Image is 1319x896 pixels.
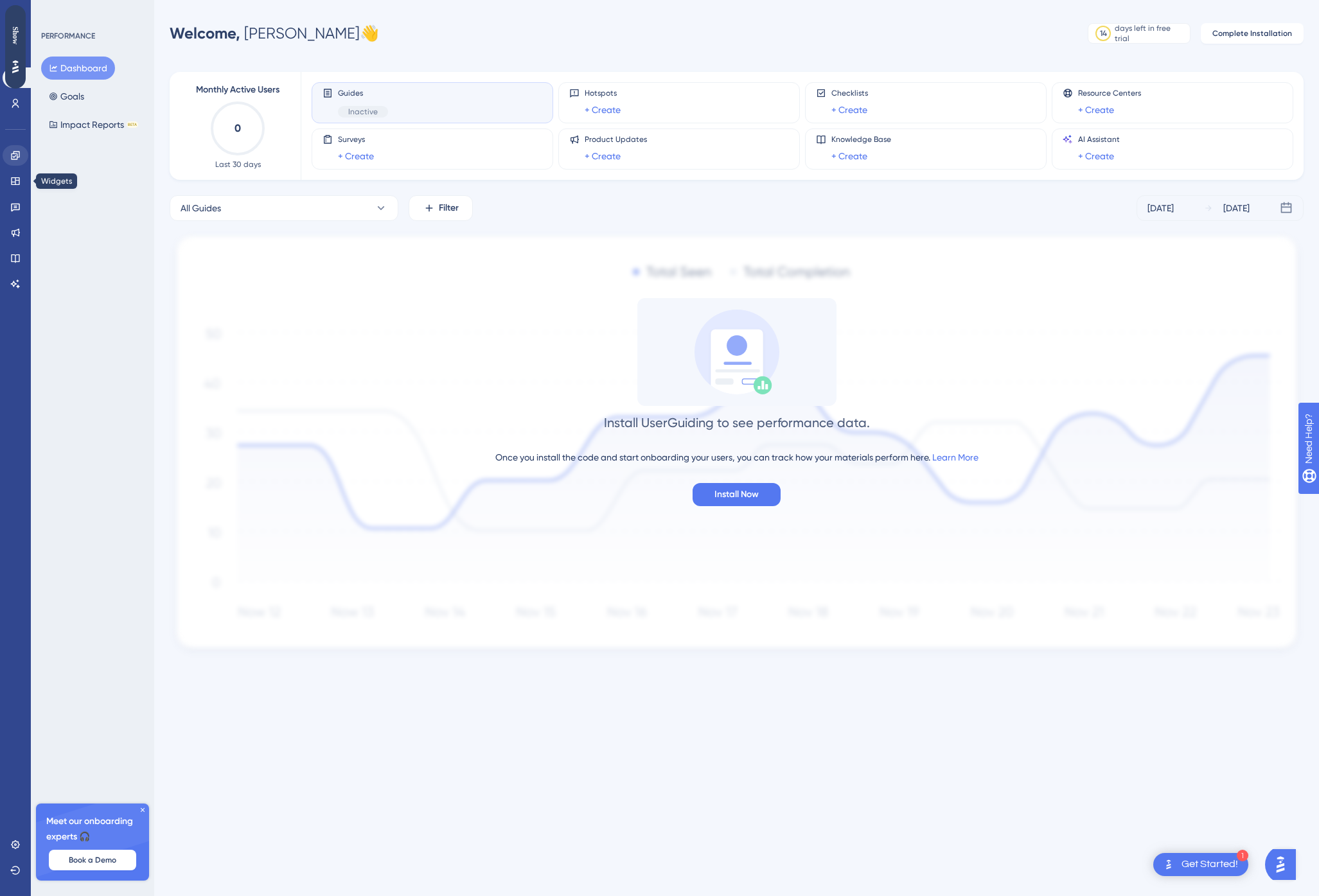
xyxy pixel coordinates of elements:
[495,450,978,465] div: Once you install the code and start onboarding your users, you can track how your materials perfo...
[1078,88,1141,98] span: Resource Centers
[130,54,190,75] button: Step
[172,90,216,110] button: Settings
[932,452,978,462] a: Learn More
[25,9,42,19] span: Back
[1078,102,1114,118] a: + Create
[5,4,48,24] button: Back
[338,88,388,98] span: Guides
[41,31,95,41] div: PERFORMANCE
[831,148,867,164] a: + Create
[585,88,621,98] span: Hotspots
[30,3,80,19] span: Need Help?
[235,122,241,134] text: 0
[170,231,1304,657] img: 1ec67ef948eb2d50f6bf237e9abc4f97.svg
[127,121,138,128] div: BETA
[13,55,120,73] span: Sentrion Set 29
[1147,200,1174,216] div: [DATE]
[1078,148,1114,164] a: + Create
[585,148,621,164] a: + Create
[170,24,240,42] span: Welcome,
[348,107,378,117] span: Inactive
[170,195,398,221] button: All Guides
[196,82,279,98] span: Monthly Active Users
[41,57,115,80] button: Dashboard
[41,85,92,108] button: Goals
[831,102,867,118] a: + Create
[439,200,459,216] span: Filter
[1212,28,1292,39] span: Complete Installation
[41,113,146,136] button: Impact ReportsBETA
[43,242,186,252] div: This guide has no steps. Create your first step!
[46,814,139,845] span: Meet our onboarding experts 🎧
[13,92,47,108] div: Guide ID:
[160,59,175,69] span: Step
[831,134,891,145] span: Knowledge Base
[338,148,374,164] a: + Create
[1100,28,1107,39] div: 14
[1115,23,1186,44] div: days left in free trial
[49,850,136,870] button: Book a Demo
[1161,857,1176,872] img: launcher-image-alternative-text
[1223,200,1250,216] div: [DATE]
[585,102,621,118] a: + Create
[338,134,374,145] span: Surveys
[714,487,759,502] span: Install Now
[170,23,379,44] div: [PERSON_NAME] 👋
[1265,845,1304,884] iframe: UserGuiding AI Assistant Launcher
[188,95,215,105] span: Settings
[181,200,221,216] span: All Guides
[604,414,870,432] div: Install UserGuiding to see performance data.
[1201,23,1304,44] button: Complete Installation
[215,159,261,170] span: Last 30 days
[1182,857,1238,872] div: Get Started!
[693,483,781,506] button: Install Now
[85,263,145,283] button: Create
[1153,853,1248,876] div: Open Get Started! checklist, remaining modules: 1
[585,134,647,145] span: Product Updates
[831,88,868,98] span: Checklists
[409,195,473,221] button: Filter
[1237,850,1248,861] div: 1
[69,855,116,865] span: Book a Demo
[55,95,78,105] div: 152926
[111,268,132,278] span: Create
[1078,134,1120,145] span: AI Assistant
